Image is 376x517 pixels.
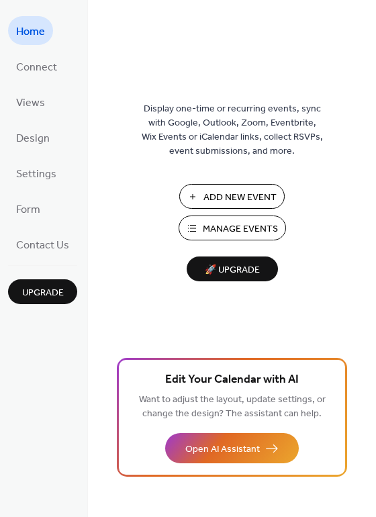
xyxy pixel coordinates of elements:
[185,442,260,457] span: Open AI Assistant
[16,57,57,78] span: Connect
[195,261,270,279] span: 🚀 Upgrade
[22,286,64,300] span: Upgrade
[203,222,278,236] span: Manage Events
[139,391,326,423] span: Want to adjust the layout, update settings, or change the design? The assistant can help.
[165,433,299,463] button: Open AI Assistant
[16,128,50,149] span: Design
[179,216,286,240] button: Manage Events
[142,102,323,158] span: Display one-time or recurring events, sync with Google, Outlook, Zoom, Eventbrite, Wix Events or ...
[8,158,64,187] a: Settings
[8,123,58,152] a: Design
[16,93,45,113] span: Views
[203,191,277,205] span: Add New Event
[8,52,65,81] a: Connect
[16,199,40,220] span: Form
[179,184,285,209] button: Add New Event
[8,230,77,258] a: Contact Us
[16,164,56,185] span: Settings
[8,194,48,223] a: Form
[8,279,77,304] button: Upgrade
[16,235,69,256] span: Contact Us
[187,256,278,281] button: 🚀 Upgrade
[165,371,299,389] span: Edit Your Calendar with AI
[16,21,45,42] span: Home
[8,16,53,45] a: Home
[8,87,53,116] a: Views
